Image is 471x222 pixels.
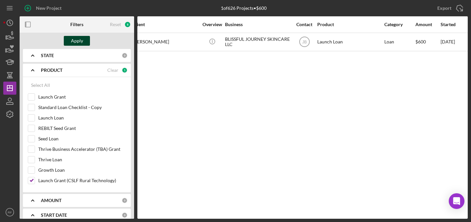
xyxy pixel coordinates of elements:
div: 0 [122,198,128,203]
label: Thrive Loan [38,156,126,163]
text: RF [8,211,12,214]
b: START DATE [41,213,67,218]
div: 1 [122,67,128,73]
label: Standard Loan Checklist - Copy [38,104,126,111]
div: Started [441,22,470,27]
b: AMOUNT [41,198,61,203]
label: Growth Loan [38,167,126,173]
div: Launch Loan [317,33,383,51]
label: Thrive Business Accelerator (TBA) Grant [38,146,126,152]
div: Apply [71,36,83,46]
b: PRODUCT [41,68,62,73]
div: Contact [292,22,317,27]
b: Filters [70,22,83,27]
div: BLISSFUL JOURNEY SKINCARE LLC [225,33,290,51]
div: Open Intercom Messenger [449,193,464,209]
div: $600 [415,33,440,51]
div: Select All [31,79,50,92]
div: Loan [384,33,415,51]
label: Launch Loan [38,115,126,121]
div: Product [317,22,383,27]
b: STATE [41,53,54,58]
div: 0 [122,53,128,58]
label: Launch Grant [38,94,126,100]
button: RF [3,206,16,219]
label: Seed Loan [38,135,126,142]
div: [PERSON_NAME] [133,33,198,51]
button: Select All [28,79,53,92]
div: Export [437,2,451,15]
button: Export [431,2,468,15]
div: New Project [36,2,61,15]
div: Business [225,22,290,27]
div: 0 [122,212,128,218]
div: Clear [107,68,118,73]
div: [DATE] [441,33,470,51]
text: JB [302,40,306,44]
div: 8 [124,21,131,28]
div: 1 of 626 Projects • $600 [221,6,267,11]
div: Category [384,22,415,27]
button: Apply [64,36,90,46]
div: Client [133,22,198,27]
label: Launch Grant (CSLF Rural Technology) [38,177,126,184]
button: New Project [20,2,68,15]
label: REBILT Seed Grant [38,125,126,132]
div: Reset [110,22,121,27]
div: Amount [415,22,440,27]
div: Overview [200,22,224,27]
